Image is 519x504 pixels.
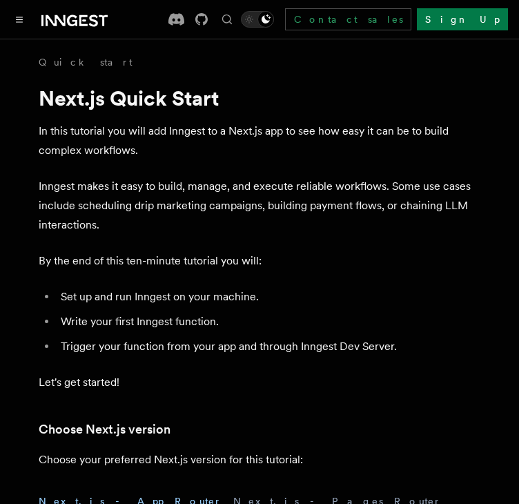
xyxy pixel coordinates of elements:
button: Toggle dark mode [241,11,274,28]
p: Let's get started! [39,373,480,392]
a: Choose Next.js version [39,420,170,439]
button: Toggle navigation [11,11,28,28]
p: Choose your preferred Next.js version for this tutorial: [39,450,480,469]
a: Quick start [39,55,133,69]
li: Trigger your function from your app and through Inngest Dev Server. [57,337,480,356]
li: Write your first Inngest function. [57,312,480,331]
h1: Next.js Quick Start [39,86,480,110]
p: Inngest makes it easy to build, manage, and execute reliable workflows. Some use cases include sc... [39,177,480,235]
a: Contact sales [285,8,411,30]
p: By the end of this ten-minute tutorial you will: [39,251,480,271]
li: Set up and run Inngest on your machine. [57,287,480,307]
a: Sign Up [417,8,508,30]
p: In this tutorial you will add Inngest to a Next.js app to see how easy it can be to build complex... [39,122,480,160]
button: Find something... [219,11,235,28]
